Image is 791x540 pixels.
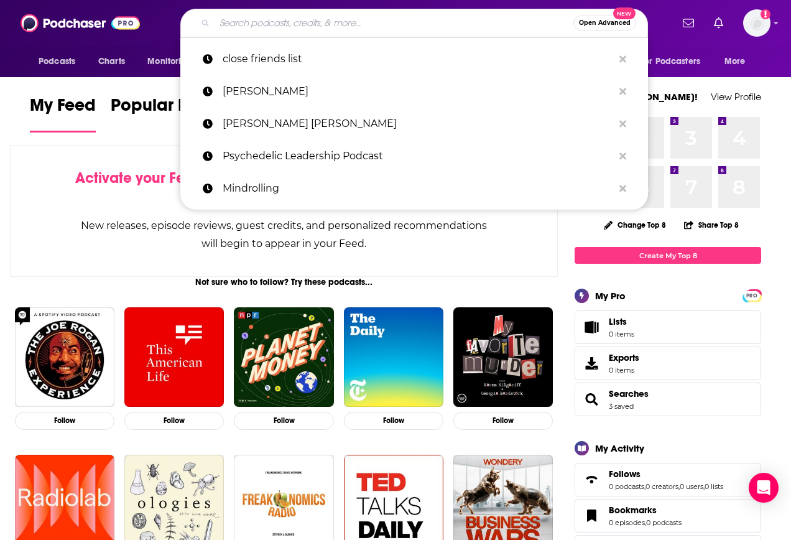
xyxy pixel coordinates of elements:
span: Lists [579,319,604,336]
button: Follow [344,412,443,430]
a: Mindrolling [180,172,648,205]
span: Monitoring [147,53,192,70]
img: Podchaser - Follow, Share and Rate Podcasts [21,11,140,35]
span: , [645,518,646,527]
a: 0 podcasts [609,482,644,491]
img: This American Life [124,307,224,407]
p: close friends list [223,43,613,75]
div: New releases, episode reviews, guest credits, and personalized recommendations will begin to appe... [73,216,495,253]
a: 0 podcasts [646,518,682,527]
a: [PERSON_NAME] [PERSON_NAME] [180,108,648,140]
button: open menu [632,50,718,73]
span: Popular Feed [111,95,216,123]
a: 0 creators [645,482,678,491]
img: Planet Money [234,307,333,407]
button: Follow [124,412,224,430]
a: Create My Top 8 [575,247,761,264]
div: by following Podcasts, Creators, Lists, and other Users! [73,169,495,205]
a: Follows [579,471,604,488]
button: open menu [139,50,208,73]
div: My Activity [595,442,644,454]
img: The Joe Rogan Experience [15,307,114,407]
button: Follow [15,412,114,430]
span: PRO [744,291,759,300]
a: My Feed [30,95,96,133]
a: 0 episodes [609,518,645,527]
span: Activate your Feed [75,169,203,187]
span: Logged in as ebolden [743,9,770,37]
div: Search podcasts, credits, & more... [180,9,648,37]
span: For Podcasters [641,53,700,70]
a: Follows [609,468,723,480]
div: Not sure who to follow? Try these podcasts... [10,277,558,287]
span: , [644,482,645,491]
div: Open Intercom Messenger [749,473,779,503]
a: Show notifications dropdown [709,12,728,34]
span: 0 items [609,366,639,375]
span: New [613,7,636,19]
a: Charts [90,50,132,73]
a: Psychedelic Leadership Podcast [180,140,648,172]
span: Podcasts [39,53,75,70]
button: open menu [30,50,91,73]
svg: Add a profile image [761,9,770,19]
a: Exports [575,347,761,380]
a: 0 users [680,482,703,491]
button: Follow [453,412,553,430]
a: 0 lists [705,482,723,491]
span: , [678,482,680,491]
button: open menu [716,50,761,73]
a: Popular Feed [111,95,216,133]
span: Searches [575,383,761,416]
span: Exports [609,352,639,363]
p: erin bolden [223,75,613,108]
input: Search podcasts, credits, & more... [215,13,573,33]
button: Open AdvancedNew [573,16,636,30]
button: Follow [234,412,333,430]
span: , [703,482,705,491]
a: Lists [575,310,761,344]
button: Share Top 8 [683,213,739,237]
a: PRO [744,291,759,300]
button: Show profile menu [743,9,770,37]
span: Open Advanced [579,20,631,26]
a: Searches [609,388,649,399]
a: [PERSON_NAME] [180,75,648,108]
span: Follows [575,463,761,496]
a: Show notifications dropdown [678,12,699,34]
span: Charts [98,53,125,70]
p: Mindrolling [223,172,613,205]
p: laura dawn [223,108,613,140]
span: Lists [609,316,627,327]
div: My Pro [595,290,626,302]
span: More [724,53,746,70]
span: 0 items [609,330,634,338]
span: Exports [579,355,604,372]
button: Change Top 8 [596,217,673,233]
img: My Favorite Murder with Karen Kilgariff and Georgia Hardstark [453,307,553,407]
a: Searches [579,391,604,408]
a: Bookmarks [579,507,604,524]
img: User Profile [743,9,770,37]
a: close friends list [180,43,648,75]
a: 3 saved [609,402,634,411]
span: Lists [609,316,634,327]
a: Bookmarks [609,505,682,516]
img: The Daily [344,307,443,407]
span: Bookmarks [575,499,761,533]
p: Psychedelic Leadership Podcast [223,140,613,172]
span: Follows [609,468,641,480]
span: Bookmarks [609,505,657,516]
span: My Feed [30,95,96,123]
a: View Profile [711,91,761,103]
